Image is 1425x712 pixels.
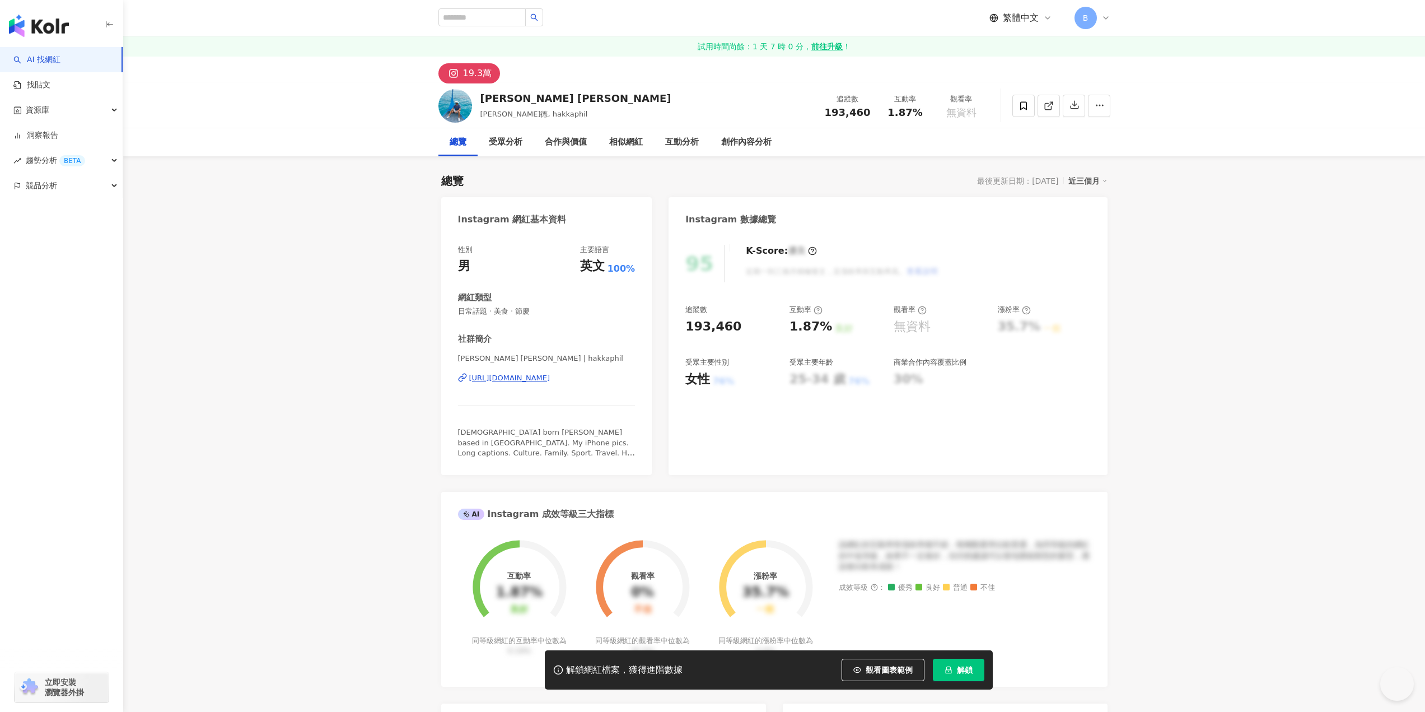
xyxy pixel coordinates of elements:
[508,646,531,655] span: 0.19%
[721,136,772,149] div: 創作內容分析
[634,604,652,615] div: 不佳
[685,318,741,336] div: 193,460
[839,584,1091,592] div: 成效等級 ：
[458,245,473,255] div: 性別
[717,636,815,656] div: 同等級網紅的漲粉率中位數為
[933,659,984,681] button: 解鎖
[441,173,464,189] div: 總覽
[665,136,699,149] div: 互動分析
[946,107,977,118] span: 無資料
[1003,12,1039,24] span: 繁體中文
[458,213,567,226] div: Instagram 網紅基本資料
[545,136,587,149] div: 合作與價值
[26,148,85,173] span: 趨勢分析
[594,636,692,656] div: 同等級網紅的觀看率中位數為
[26,173,57,198] span: 競品分析
[458,509,485,520] div: AI
[685,357,729,367] div: 受眾主要性別
[945,666,952,674] span: lock
[915,584,940,592] span: 良好
[26,97,49,123] span: 資源庫
[510,604,528,615] div: 良好
[894,305,927,315] div: 觀看率
[470,636,568,656] div: 同等級網紅的互動率中位數為
[59,155,85,166] div: BETA
[631,646,654,655] span: 35.5%
[13,157,21,165] span: rise
[123,36,1425,57] a: 試用時間尚餘：1 天 7 時 0 分，前往升級！
[825,106,871,118] span: 193,460
[507,571,531,580] div: 互動率
[13,130,58,141] a: 洞察報告
[746,245,817,257] div: K-Score :
[887,107,922,118] span: 1.87%
[754,571,777,580] div: 漲粉率
[977,176,1058,185] div: 最後更新日期：[DATE]
[566,664,683,676] div: 解鎖網紅檔案，獲得進階數據
[458,353,636,364] span: [PERSON_NAME] [PERSON_NAME] | hakkaphil
[450,136,466,149] div: 總覽
[13,54,60,66] a: searchAI 找網紅
[1083,12,1088,24] span: B
[580,245,609,255] div: 主要語言
[811,41,843,52] strong: 前往升級
[15,672,109,702] a: chrome extension立即安裝 瀏覽器外掛
[608,263,635,275] span: 100%
[9,15,69,37] img: logo
[894,318,931,336] div: 無資料
[530,13,538,21] span: search
[458,306,636,317] span: 日常話題 · 美食 · 節慶
[458,373,636,383] a: [URL][DOMAIN_NAME]
[458,292,492,304] div: 網紅類型
[940,94,983,105] div: 觀看率
[480,110,588,118] span: [PERSON_NAME]德, hakkaphil
[1068,174,1108,188] div: 近三個月
[458,258,470,275] div: 男
[685,371,710,388] div: 女性
[469,373,550,383] div: [URL][DOMAIN_NAME]
[631,571,655,580] div: 觀看率
[438,89,472,123] img: KOL Avatar
[45,677,84,697] span: 立即安裝 瀏覽器外掛
[631,585,654,601] div: 0%
[970,584,995,592] span: 不佳
[480,91,671,105] div: [PERSON_NAME] [PERSON_NAME]
[489,136,522,149] div: 受眾分析
[884,94,927,105] div: 互動率
[685,213,776,226] div: Instagram 數據總覽
[866,666,913,674] span: 觀看圖表範例
[842,659,924,681] button: 觀看圖表範例
[957,666,973,674] span: 解鎖
[685,305,707,315] div: 追蹤數
[438,63,501,83] button: 19.3萬
[756,604,774,615] div: 一般
[458,428,636,467] span: [DEMOGRAPHIC_DATA] born [PERSON_NAME] based in [GEOGRAPHIC_DATA]. My iPhone pics. Long captions. ...
[825,94,871,105] div: 追蹤數
[463,66,492,81] div: 19.3萬
[580,258,605,275] div: 英文
[789,357,833,367] div: 受眾主要年齡
[609,136,643,149] div: 相似網紅
[894,357,966,367] div: 商業合作內容覆蓋比例
[496,585,543,601] div: 1.87%
[458,508,614,520] div: Instagram 成效等級三大指標
[839,539,1091,573] div: 該網紅的互動率和漲粉率都不錯，唯獨觀看率比較普通，為同等級的網紅的中低等級，效果不一定會好，但仍然建議可以發包開箱類型的案型，應該會比較有成效！
[18,678,40,696] img: chrome extension
[789,318,832,336] div: 1.87%
[998,305,1031,315] div: 漲粉率
[458,333,492,345] div: 社群簡介
[13,80,50,91] a: 找貼文
[742,585,789,601] div: 35.7%
[756,646,775,655] span: 0.8%
[888,584,913,592] span: 優秀
[943,584,968,592] span: 普通
[789,305,823,315] div: 互動率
